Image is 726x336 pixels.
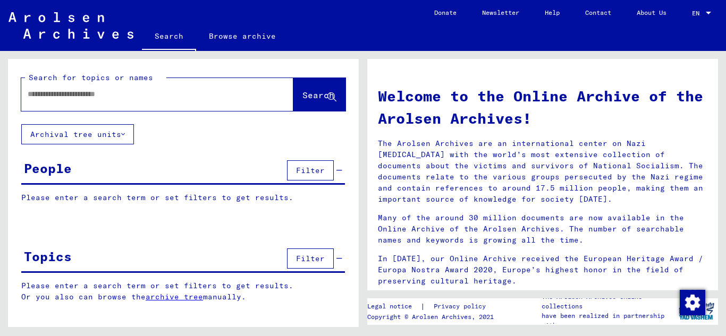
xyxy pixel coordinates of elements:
p: have been realized in partnership with [542,311,674,330]
div: Topics [24,247,72,266]
p: Please enter a search term or set filters to get results. [21,192,345,203]
a: archive tree [146,292,203,301]
p: In [DATE], our Online Archive received the European Heritage Award / Europa Nostra Award 2020, Eu... [378,253,707,287]
a: Search [142,23,196,51]
button: Archival tree units [21,124,134,144]
p: The Arolsen Archives are an international center on Nazi [MEDICAL_DATA] with the world’s most ext... [378,138,707,205]
button: Filter [287,160,334,180]
h1: Welcome to the Online Archive of the Arolsen Archives! [378,85,707,130]
mat-label: Search for topics or names [29,73,153,82]
p: Many of the around 30 million documents are now available in the Online Archive of the Arolsen Ar... [378,212,707,246]
span: EN [692,10,704,17]
img: yv_logo.png [677,298,716,324]
span: Filter [296,254,325,263]
button: Search [293,78,345,111]
a: Legal notice [367,301,420,312]
span: Filter [296,166,325,175]
p: Please enter a search term or set filters to get results. Or you also can browse the manually. [21,280,345,303]
a: Browse archive [196,23,289,49]
a: Privacy policy [425,301,499,312]
button: Filter [287,248,334,269]
img: Change consent [680,290,705,315]
p: Copyright © Arolsen Archives, 2021 [367,312,499,322]
span: Search [302,90,334,100]
div: People [24,159,72,178]
img: Arolsen_neg.svg [9,12,133,39]
p: The Arolsen Archives online collections [542,292,674,311]
div: | [367,301,499,312]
